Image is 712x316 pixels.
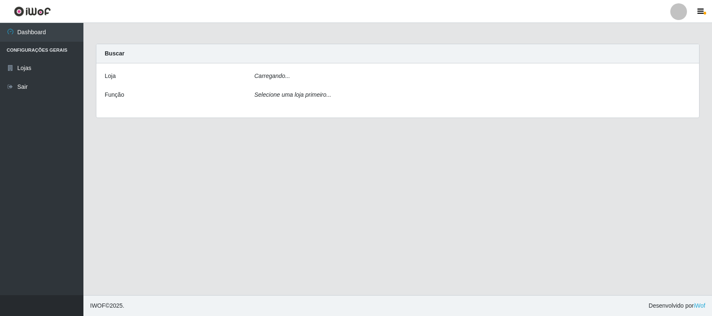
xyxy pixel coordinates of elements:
i: Carregando... [254,73,290,79]
a: iWof [694,302,705,309]
strong: Buscar [105,50,124,57]
label: Loja [105,72,116,80]
span: IWOF [90,302,106,309]
span: © 2025 . [90,301,124,310]
img: CoreUI Logo [14,6,51,17]
label: Função [105,90,124,99]
span: Desenvolvido por [649,301,705,310]
i: Selecione uma loja primeiro... [254,91,331,98]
